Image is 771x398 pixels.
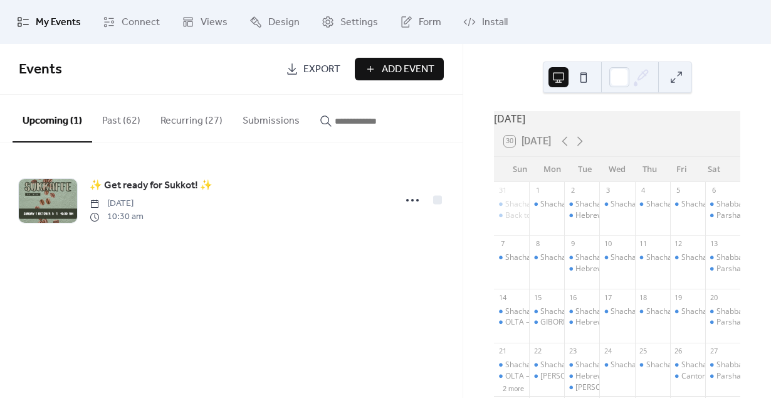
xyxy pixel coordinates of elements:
div: Cantors Unite Shabbat Dinner [670,371,705,382]
div: 15 [533,293,542,302]
a: My Events [8,5,90,39]
div: Shacharit Minyan - Friday [670,252,705,263]
div: Shacharit Minyan - [DATE] [505,306,597,317]
span: [DATE] [90,197,144,210]
div: 21 [498,347,507,356]
span: Events [19,56,62,83]
div: Shabbat Shacharit [705,199,740,210]
div: 23 [568,347,577,356]
div: Shacharit Minyan - [DATE] [540,252,632,263]
div: Shacharit Minyan - Sunday [494,360,529,370]
div: Shacharit Minyan - Tuesday [564,252,599,263]
div: Shacharit Minyan - Thursday [635,252,670,263]
div: 10 [603,239,612,249]
div: 2 [568,186,577,195]
button: 2 more [498,382,529,393]
span: Form [419,15,441,30]
div: 3 [603,186,612,195]
div: 6 [709,186,718,195]
div: Shacharit Minyan - [DATE] [505,199,597,210]
div: Shacharit Minyan - [DATE] [575,199,667,210]
div: Hebrew Story Time [575,264,642,274]
a: Views [172,5,237,39]
div: Shacharit Minyan - [DATE] [611,252,702,263]
div: GIBOREI AL: Finding the Superhero Within [540,317,684,328]
div: Shacharit Minyan - Tuesday [564,199,599,210]
div: Shacharit Minyan - Monday [529,199,564,210]
a: Connect [93,5,169,39]
div: Shacharit Minyan - [DATE] [646,306,738,317]
div: 12 [674,239,683,249]
button: Submissions [233,95,310,141]
div: 5 [674,186,683,195]
div: Shacharit Minyan - [DATE] [505,360,597,370]
span: Settings [340,15,378,30]
span: My Events [36,15,81,30]
div: Parsha Text Study [705,371,740,382]
div: 14 [498,293,507,302]
div: Shacharit Minyan - [DATE] [611,199,702,210]
div: 20 [709,293,718,302]
div: Wed [601,157,634,182]
div: OLTA – Ohel Leah Torah Academy [494,371,529,382]
div: Ohel Leah Synagogue Communal Dinner - First Night [529,371,564,382]
div: Tue [569,157,601,182]
div: 1 [533,186,542,195]
div: 24 [603,347,612,356]
div: 26 [674,347,683,356]
div: Hebrew Story Time [564,264,599,274]
div: Shabbat Shacharit [705,306,740,317]
div: Shacharit Minyan - Monday [529,306,564,317]
div: 25 [639,347,648,356]
div: Shabbat Shacharit [705,360,740,370]
div: Hebrew Story Time [564,371,599,382]
div: 19 [674,293,683,302]
span: Install [482,15,508,30]
div: Shacharit Minyan - [DATE] [540,306,632,317]
a: ✨ Get ready for Sukkot! ✨ [90,178,212,194]
button: Upcoming (1) [13,95,92,143]
div: Shacharit Minyan - Monday [529,252,564,263]
div: Parsha Text Study [705,210,740,221]
span: Connect [122,15,160,30]
button: Recurring (27) [150,95,233,141]
div: Parsha Text Study [705,264,740,274]
div: Shacharit Minyan - [DATE] [611,306,702,317]
div: Shabbat Shacharit [705,252,740,263]
span: Add Event [382,62,434,77]
a: Export [276,58,350,80]
div: 13 [709,239,718,249]
button: Past (62) [92,95,150,141]
div: Shacharit Minyan - [DATE] [505,252,597,263]
div: 27 [709,347,718,356]
div: Hebrew Story Time [564,317,599,328]
div: Shacharit Minyan - [DATE] [611,360,702,370]
div: Shacharit Minyan - Thursday [635,306,670,317]
div: Hebrew Story Time [564,210,599,221]
div: Hebrew Story Time [575,210,642,221]
div: Shacharit Minyan - Friday [670,306,705,317]
span: Views [201,15,228,30]
div: Parsha Text Study [705,317,740,328]
div: Shacharit Minyan - Wednesday [599,306,634,317]
div: OLTA – [PERSON_NAME] Torah Academy [505,371,648,382]
div: Hebrew Story Time [575,317,642,328]
div: Sun [504,157,537,182]
div: Shacharit Minyan - [DATE] [575,360,667,370]
div: Back to School [DATE] [505,210,582,221]
span: 10:30 am [90,210,144,223]
div: Mon [537,157,569,182]
div: Sat [698,157,730,182]
span: ✨ Get ready for Sukkot! ✨ [90,178,212,193]
div: Shacharit Minyan - [DATE] [575,252,667,263]
div: 11 [639,239,648,249]
div: [DATE] [494,111,740,126]
div: OLTA – Ohel Leah Torah Academy [494,317,529,328]
button: Add Event [355,58,444,80]
div: 7 [498,239,507,249]
div: 18 [639,293,648,302]
div: Hebrew Story Time [575,371,642,382]
div: Shacharit Minyan - Wednesday [599,360,634,370]
div: Shacharit Minyan - Tuesday [564,306,599,317]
